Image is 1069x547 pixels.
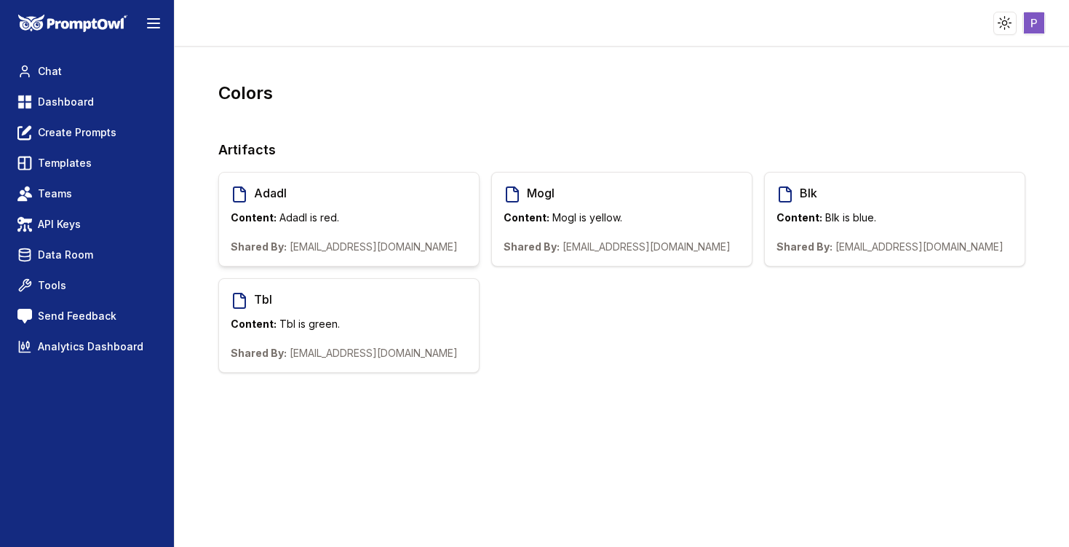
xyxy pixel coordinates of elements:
span: Mogl [527,184,740,202]
strong: Shared By: [776,240,832,253]
img: feedback [17,309,32,323]
a: Dashboard [12,89,162,115]
a: Analytics Dashboard [12,334,162,360]
span: Adadl [254,184,467,202]
a: Data Room [12,242,162,268]
a: Blk [776,184,1013,205]
span: Data Room [38,248,93,262]
span: Templates [38,156,92,170]
strong: Content: [504,211,549,224]
p: Blk is blue. [776,210,1013,240]
p: Adadl is red. [231,210,467,240]
p: [EMAIL_ADDRESS][DOMAIN_NAME] [776,240,1013,254]
p: [EMAIL_ADDRESS][DOMAIN_NAME] [504,240,740,254]
span: Dashboard [38,95,94,109]
a: Content: Tbl is green.Shared By: [EMAIL_ADDRESS][DOMAIN_NAME] [231,317,467,361]
a: Content: Mogl is yellow.Shared By: [EMAIL_ADDRESS][DOMAIN_NAME] [504,210,740,254]
a: Tbl [231,291,467,311]
a: Tools [12,272,162,299]
span: API Keys [38,217,81,232]
span: Tools [38,278,66,293]
a: Teams [12,181,162,207]
a: Content: Blk is blue.Shared By: [EMAIL_ADDRESS][DOMAIN_NAME] [776,210,1013,254]
strong: Content: [231,318,277,330]
a: API Keys [12,211,162,237]
a: Adadl [231,184,467,205]
p: [EMAIL_ADDRESS][DOMAIN_NAME] [231,346,467,361]
span: Analytics Dashboard [38,339,143,354]
span: Blk [800,184,1013,202]
span: Teams [38,186,72,201]
p: [EMAIL_ADDRESS][DOMAIN_NAME] [231,240,467,254]
img: PromptOwl [18,15,127,33]
a: Mogl [504,184,740,205]
span: Chat [38,64,62,79]
a: Templates [12,150,162,176]
strong: Shared By: [231,347,287,359]
strong: Content: [231,211,277,224]
span: Tbl [254,291,467,308]
h1: Colors [218,82,273,105]
img: ACg8ocJGHgvPKVbo_Ly5vrZNeNzkDJRWy5S8Y5X5N5ik7tD_SiJhNw=s96-c [1024,12,1045,34]
a: Chat [12,58,162,84]
span: Send Feedback [38,309,116,323]
strong: Shared By: [504,240,560,253]
p: Mogl is yellow. [504,210,740,240]
span: Create Prompts [38,125,116,140]
strong: Shared By: [231,240,287,253]
p: Tbl is green. [231,317,467,346]
strong: Content: [776,211,822,224]
a: Send Feedback [12,303,162,329]
a: Create Prompts [12,119,162,146]
a: Content: Adadl is red.Shared By: [EMAIL_ADDRESS][DOMAIN_NAME] [231,210,467,254]
h2: Artifacts [218,140,1025,160]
